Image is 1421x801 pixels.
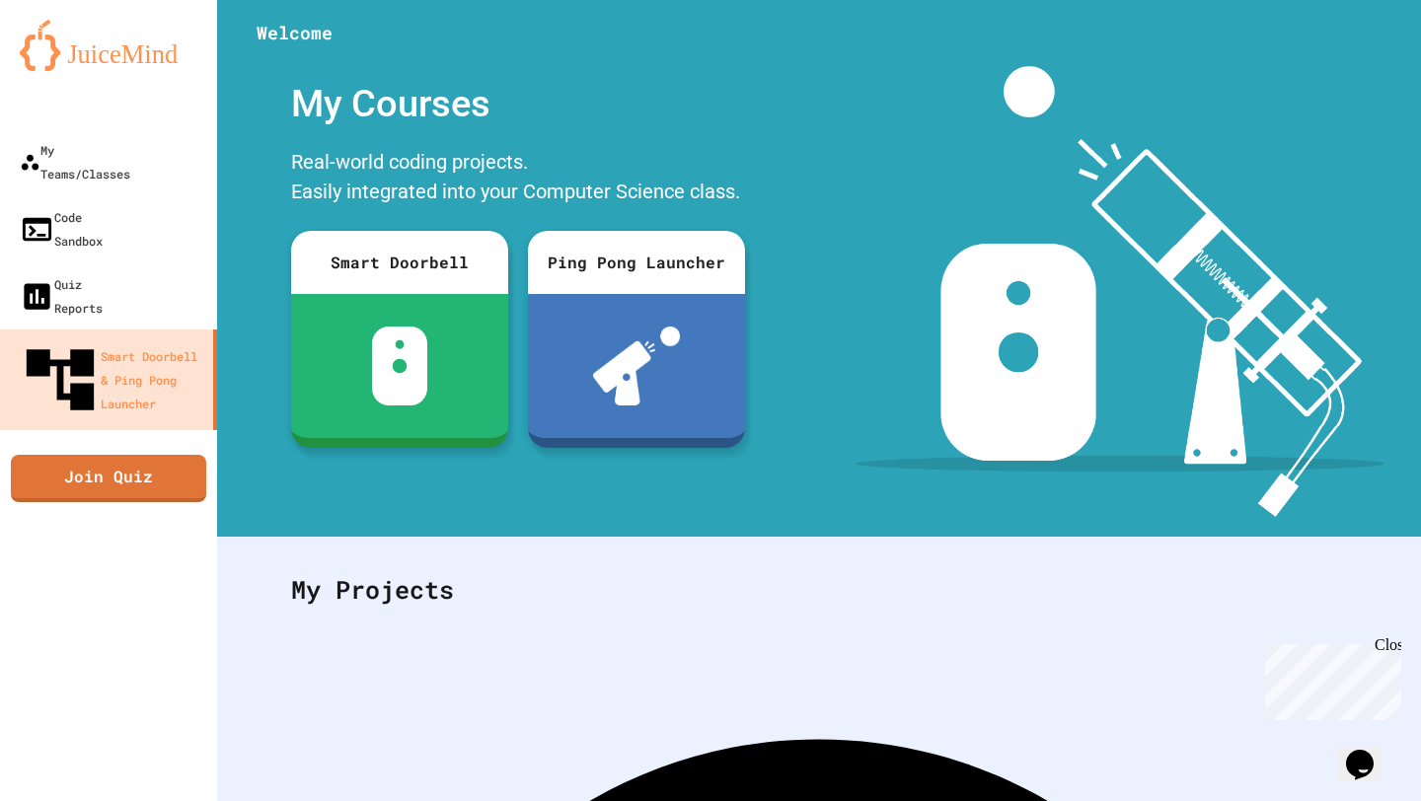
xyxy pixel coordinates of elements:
[1338,722,1401,781] iframe: chat widget
[281,142,755,216] div: Real-world coding projects. Easily integrated into your Computer Science class.
[11,455,206,502] a: Join Quiz
[1257,636,1401,720] iframe: chat widget
[20,138,130,185] div: My Teams/Classes
[8,8,136,125] div: Chat with us now!Close
[20,20,197,71] img: logo-orange.svg
[372,327,428,405] img: sdb-white.svg
[291,231,508,294] div: Smart Doorbell
[271,551,1367,628] div: My Projects
[856,66,1384,517] img: banner-image-my-projects.png
[281,66,755,142] div: My Courses
[593,327,681,405] img: ppl-with-ball.png
[528,231,745,294] div: Ping Pong Launcher
[20,272,103,320] div: Quiz Reports
[20,339,205,420] div: Smart Doorbell & Ping Pong Launcher
[20,205,103,253] div: Code Sandbox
